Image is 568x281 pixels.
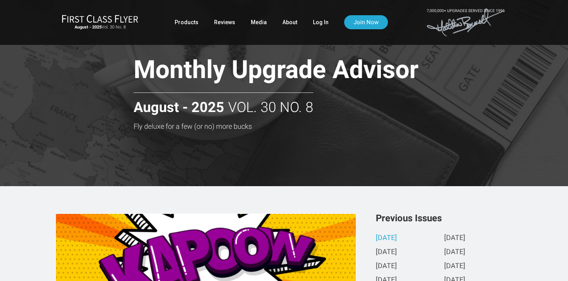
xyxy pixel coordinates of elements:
[62,25,138,30] small: Vol. 30 No. 8
[62,14,138,30] a: First Class FlyerAugust - 2025Vol. 30 No. 8
[251,15,267,29] a: Media
[376,262,397,270] a: [DATE]
[376,248,397,256] a: [DATE]
[134,56,473,86] h1: Monthly Upgrade Advisor
[75,25,102,30] strong: August - 2025
[444,262,465,270] a: [DATE]
[62,14,138,23] img: First Class Flyer
[134,92,313,116] h2: Vol. 30 No. 8
[444,234,465,242] a: [DATE]
[444,248,465,256] a: [DATE]
[344,15,388,29] a: Join Now
[175,15,198,29] a: Products
[134,100,224,116] strong: August - 2025
[214,15,235,29] a: Reviews
[313,15,329,29] a: Log In
[134,123,473,130] h3: Fly deluxe for a few (or no) more bucks
[376,213,513,223] h3: Previous Issues
[282,15,297,29] a: About
[376,234,397,242] a: [DATE]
